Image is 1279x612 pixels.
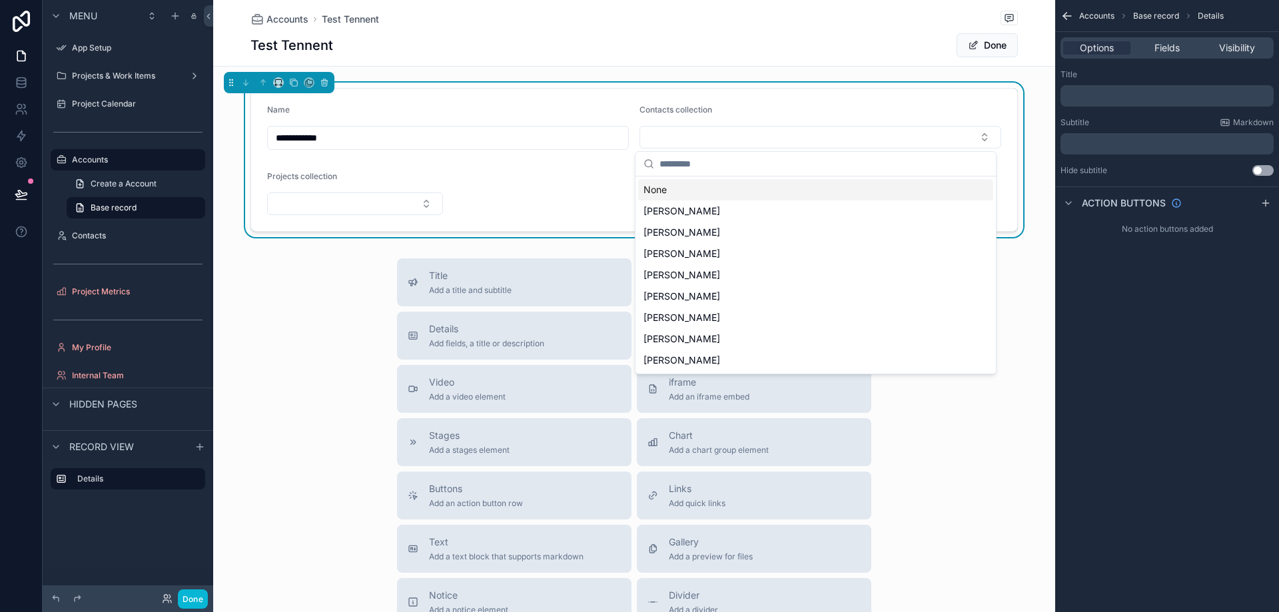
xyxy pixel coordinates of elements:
button: GalleryAdd a preview for files [637,525,871,573]
span: Create a Account [91,178,157,189]
label: Project Metrics [72,286,203,297]
span: Add quick links [669,498,725,509]
a: Project Calendar [51,93,205,115]
span: Details [1198,11,1224,21]
span: Chart [669,429,769,442]
label: Hide subtitle [1061,165,1107,176]
a: Contacts [51,225,205,246]
span: Add a title and subtitle [429,285,512,296]
span: Markdown [1233,117,1274,128]
button: TextAdd a text block that supports markdown [397,525,632,573]
a: Projects & Work Items [51,65,205,87]
span: Hidden pages [69,398,137,411]
span: Add a text block that supports markdown [429,551,584,562]
span: Add an action button row [429,498,523,509]
span: Video [429,376,506,389]
label: Internal Team [72,370,203,381]
a: Accounts [51,149,205,170]
span: [PERSON_NAME] [643,311,720,324]
label: Subtitle [1061,117,1089,128]
span: Add fields, a title or description [429,338,544,349]
button: VideoAdd a video element [397,365,632,413]
span: Contacts collection [639,105,712,115]
button: ButtonsAdd an action button row [397,471,632,519]
span: [PERSON_NAME] [643,247,720,260]
label: Project Calendar [72,99,203,109]
label: My Profile [72,342,203,353]
span: Projects collection [267,171,337,181]
span: [PERSON_NAME] [643,332,720,346]
label: App Setup [72,43,203,53]
span: iframe [669,376,749,389]
button: iframeAdd an iframe embed [637,365,871,413]
button: Done [957,33,1018,57]
div: None [638,179,993,200]
span: Text [429,535,584,549]
a: Project Metrics [51,281,205,302]
span: [PERSON_NAME] [643,226,720,239]
label: Details [77,473,195,484]
span: [PERSON_NAME] [643,354,720,367]
span: Record view [69,440,134,454]
a: Create a Account [67,173,205,194]
h1: Test Tennent [250,36,333,55]
button: ChartAdd a chart group element [637,418,871,466]
span: Title [429,269,512,282]
span: Add a video element [429,392,506,402]
span: Visibility [1219,41,1255,55]
span: Links [669,482,725,495]
button: TitleAdd a title and subtitle [397,258,632,306]
span: Base record [91,202,137,213]
span: Stages [429,429,510,442]
a: My Profile [51,337,205,358]
span: Add a preview for files [669,551,753,562]
button: LinksAdd quick links [637,471,871,519]
a: Internal Team [51,365,205,386]
span: Divider [669,589,718,602]
label: Contacts [72,230,203,241]
div: scrollable content [43,462,213,503]
span: Details [429,322,544,336]
div: scrollable content [1061,85,1274,107]
span: [PERSON_NAME] [643,268,720,282]
span: Name [267,105,290,115]
a: Test Tennent [322,13,379,26]
span: Buttons [429,482,523,495]
span: Base record [1133,11,1179,21]
span: Fields [1154,41,1180,55]
span: Add an iframe embed [669,392,749,402]
span: Accounts [266,13,308,26]
span: [PERSON_NAME] [643,204,720,218]
button: Select Button [267,192,443,215]
a: App Setup [51,37,205,59]
div: Suggestions [636,176,996,374]
span: Add a stages element [429,445,510,456]
span: Gallery [669,535,753,549]
a: Accounts [250,13,308,26]
button: DetailsAdd fields, a title or description [397,312,632,360]
div: No action buttons added [1055,218,1279,240]
span: Notice [429,589,508,602]
span: Add a chart group element [669,445,769,456]
a: Markdown [1220,117,1274,128]
label: Accounts [72,154,197,165]
span: Action buttons [1082,196,1166,210]
button: StagesAdd a stages element [397,418,632,466]
button: Select Button [639,126,1001,149]
span: [PERSON_NAME] [643,290,720,303]
a: Base record [67,197,205,218]
button: Done [178,589,208,609]
div: scrollable content [1061,133,1274,154]
label: Projects & Work Items [72,71,184,81]
label: Title [1061,69,1077,80]
span: Menu [69,9,97,23]
span: Options [1080,41,1114,55]
span: Accounts [1079,11,1114,21]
